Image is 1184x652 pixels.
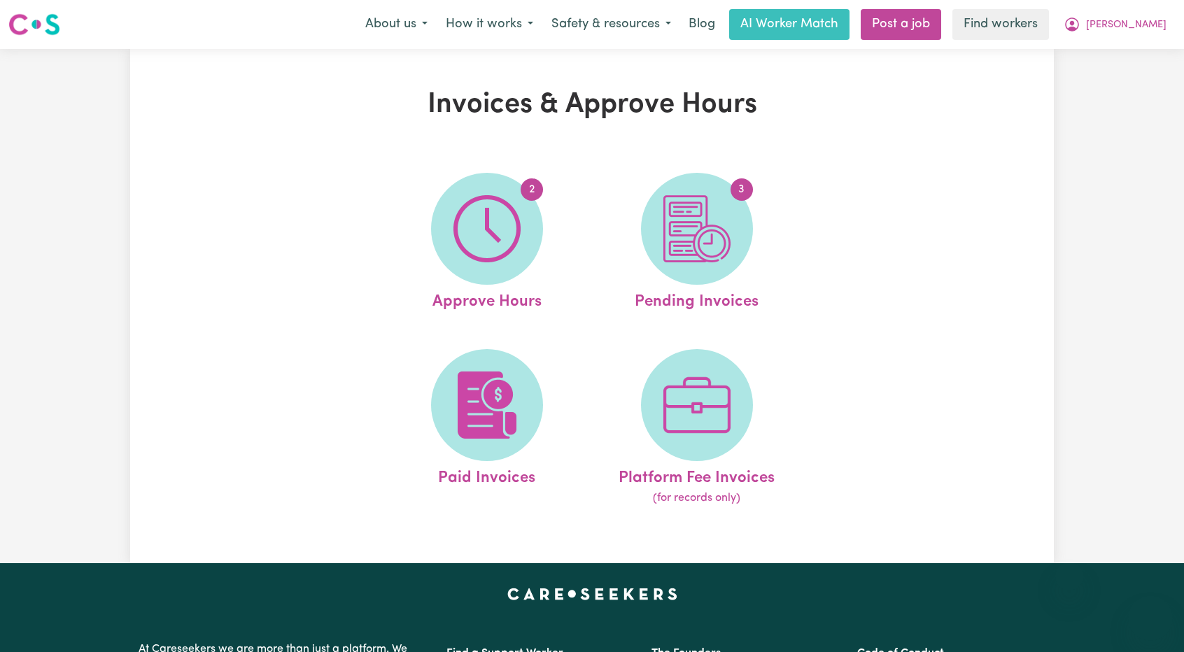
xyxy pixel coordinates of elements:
img: Careseekers logo [8,12,60,37]
a: Careseekers home page [507,588,677,600]
button: About us [356,10,437,39]
span: Platform Fee Invoices [619,461,775,490]
a: Pending Invoices [596,173,798,314]
span: Pending Invoices [635,285,759,314]
a: Platform Fee Invoices(for records only) [596,349,798,507]
span: Paid Invoices [438,461,535,490]
a: Post a job [861,9,941,40]
button: How it works [437,10,542,39]
iframe: Button to launch messaging window [1128,596,1173,641]
span: 3 [731,178,753,201]
span: 2 [521,178,543,201]
span: Approve Hours [432,285,542,314]
button: Safety & resources [542,10,680,39]
a: Careseekers logo [8,8,60,41]
span: (for records only) [653,490,740,506]
iframe: Close message [1055,562,1083,590]
a: Approve Hours [386,173,588,314]
h1: Invoices & Approve Hours [293,88,891,122]
a: Find workers [952,9,1049,40]
a: Paid Invoices [386,349,588,507]
a: AI Worker Match [729,9,850,40]
span: [PERSON_NAME] [1086,17,1167,33]
button: My Account [1055,10,1176,39]
a: Blog [680,9,724,40]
